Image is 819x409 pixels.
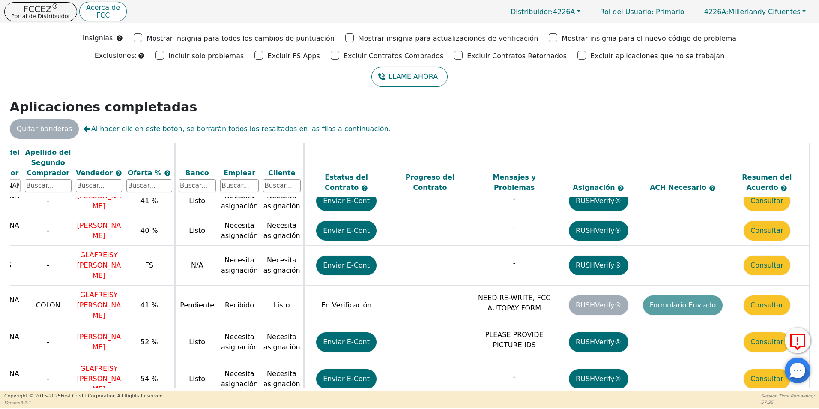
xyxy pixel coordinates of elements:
p: Excluir Contratos Comprados [344,51,443,61]
td: En Verificación [304,286,388,325]
td: Necesita asignación [218,325,261,359]
span: GLAFREISY [PERSON_NAME] [77,291,121,319]
td: Recibido [218,286,261,325]
span: 4226A: [704,8,729,16]
button: Reportar Error a FCC [785,328,810,353]
p: FCC [86,12,120,19]
p: Primario [592,3,693,20]
span: ACH Necesario [650,183,709,192]
td: Necesita asignación [218,216,261,246]
p: Version 3.2.1 [4,400,164,406]
input: Buscar... [76,179,123,192]
span: Millerlandy Cifuentes [704,8,801,16]
td: Necesita asignación [218,359,261,399]
div: Apellido del Segundo Comprador [25,147,72,178]
p: Insignias: [83,33,115,43]
button: Consultar [744,295,790,315]
p: Incluir solo problemas [168,51,244,61]
button: RUSHVerify® [569,191,628,211]
p: NEED RE-WRITE, FCC AUTOPAY FORM [474,293,554,313]
a: Rol del Usuario: Primario [592,3,693,20]
p: PLEASE PROVIDE PICTURE IDS [474,330,554,350]
div: Mensajes y Problemas [474,172,554,193]
p: 57:35 [761,399,815,406]
button: Consultar [744,221,790,241]
p: - [474,194,554,204]
input: Buscar... [263,179,301,192]
p: Portal de Distribuidor [11,13,70,19]
td: - [23,186,74,216]
button: Consultar [744,332,790,352]
span: [PERSON_NAME] [77,333,121,351]
sup: ® [51,3,58,10]
div: Cliente [263,168,301,178]
p: Acerca de [86,4,120,11]
td: Necesita asignación [261,216,304,246]
td: Necesita asignación [261,359,304,399]
p: Mostrar insignia para todos los cambios de puntuación [146,33,335,44]
p: Mostrar insignia para el nuevo código de problema [562,33,736,44]
td: N/A [175,246,218,286]
div: Banco [179,168,216,178]
td: COLON [23,286,74,325]
button: FCCEZ®Portal de Distribuidor [4,2,77,21]
input: Buscar... [179,179,216,192]
button: Consultar [744,256,790,275]
button: Enviar E-Cont [316,256,377,275]
span: Vendedor [76,168,115,177]
td: Necesita asignación [261,246,304,286]
span: GLAFREISY [PERSON_NAME] [77,364,121,393]
span: 54 % [140,375,158,383]
button: RUSHVerify® [569,256,628,275]
p: Copyright © 2015- 2025 First Credit Corporation. [4,393,164,400]
button: Enviar E-Cont [316,369,377,389]
td: Necesita asignación [261,325,304,359]
strong: Aplicaciones completadas [10,99,197,114]
td: - [23,325,74,359]
td: Necesita asignación [261,186,304,216]
button: Consultar [744,369,790,389]
button: RUSHVerify® [569,369,628,389]
span: 40 % [140,226,158,235]
span: 52 % [140,338,158,346]
td: Listo [261,286,304,325]
p: Exclusiones: [95,51,137,61]
span: GLAFREISY [PERSON_NAME] [77,251,121,280]
td: Necesita asignación [218,186,261,216]
span: 41 % [140,301,158,309]
p: Session Time Remaining: [761,393,815,399]
span: Asignación [573,183,617,192]
button: 4226A:Millerlandy Cifuentes [695,5,815,18]
input: Buscar... [25,179,72,192]
p: Mostrar insignia para actualizaciones de verificación [358,33,538,44]
input: Buscar... [126,179,172,192]
td: Listo [175,216,218,246]
button: RUSHVerify® [569,221,628,241]
button: Enviar E-Cont [316,191,377,211]
button: Acerca deFCC [79,2,127,22]
td: Listo [175,186,218,216]
p: Excluir aplicaciones que no se trabajan [590,51,724,61]
td: Necesita asignación [218,246,261,286]
button: RUSHVerify® [569,332,628,352]
span: 41 % [140,197,158,205]
span: All Rights Reserved. [117,393,164,399]
p: FCCEZ [11,5,70,13]
p: Excluir Contratos Retornados [467,51,567,61]
span: Distribuidor: [511,8,553,16]
td: - [23,216,74,246]
button: Enviar E-Cont [316,221,377,241]
button: Enviar E-Cont [316,332,377,352]
td: Listo [175,325,218,359]
button: LLAME AHORA! [371,67,447,87]
td: - [23,246,74,286]
td: Pendiente [175,286,218,325]
span: Rol del Usuario : [600,8,654,16]
span: Resumen del Acuerdo [742,173,792,192]
button: Distribuidor:4226A [502,5,589,18]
